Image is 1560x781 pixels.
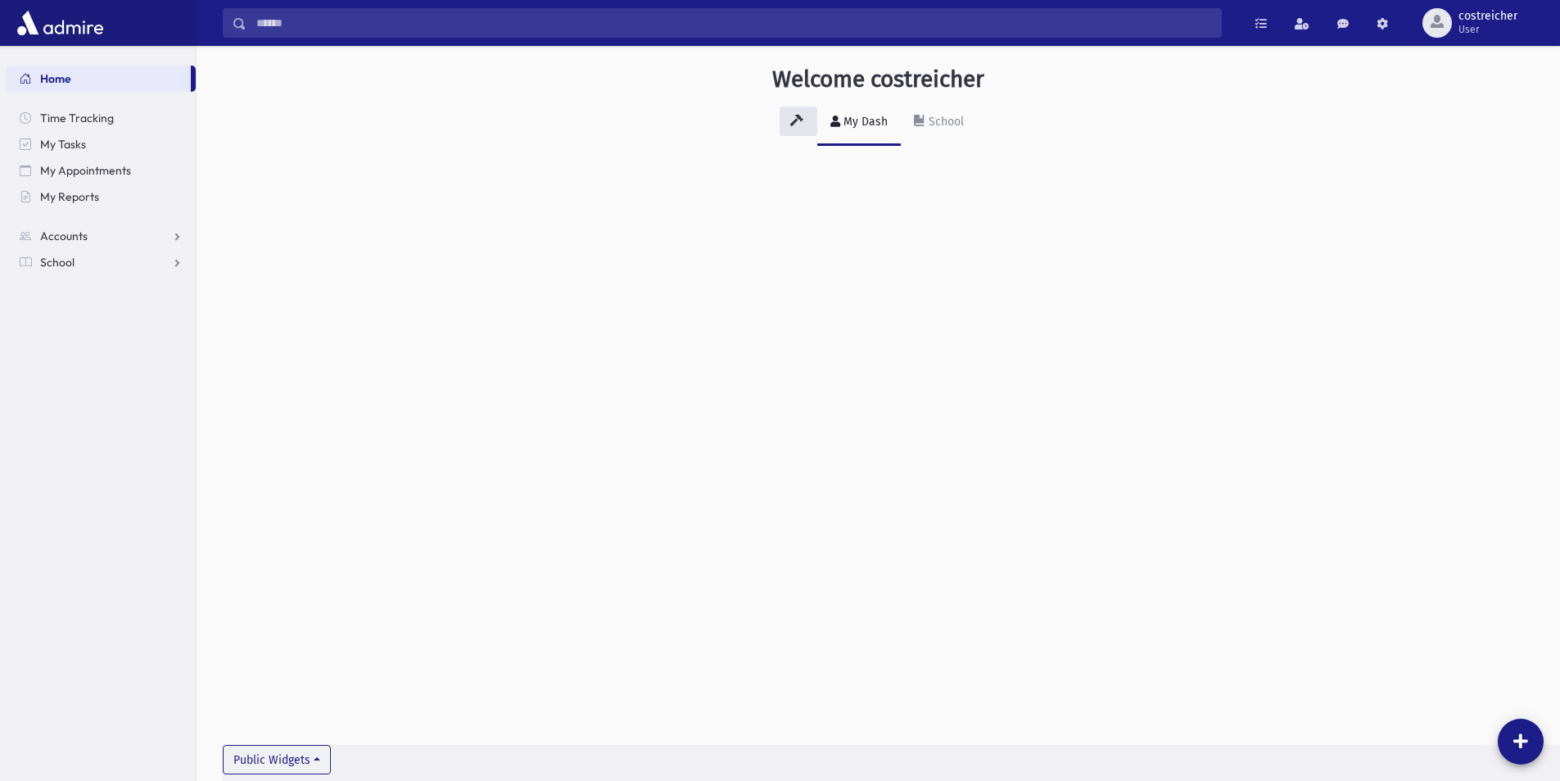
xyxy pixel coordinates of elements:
[840,115,888,129] div: My Dash
[901,100,977,146] a: School
[7,184,196,210] a: My Reports
[40,255,75,270] span: School
[13,7,107,39] img: AdmirePro
[925,115,964,129] div: School
[7,157,196,184] a: My Appointments
[7,131,196,157] a: My Tasks
[1458,23,1517,36] span: User
[7,249,196,275] a: School
[40,189,99,204] span: My Reports
[40,163,131,178] span: My Appointments
[7,223,196,249] a: Accounts
[223,745,331,774] button: Public Widgets
[7,105,196,131] a: Time Tracking
[7,66,191,92] a: Home
[1458,10,1517,23] span: costreicher
[40,229,88,243] span: Accounts
[772,66,984,93] h3: Welcome costreicher
[40,71,71,86] span: Home
[817,100,901,146] a: My Dash
[40,111,114,125] span: Time Tracking
[40,137,86,152] span: My Tasks
[246,8,1221,38] input: Search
